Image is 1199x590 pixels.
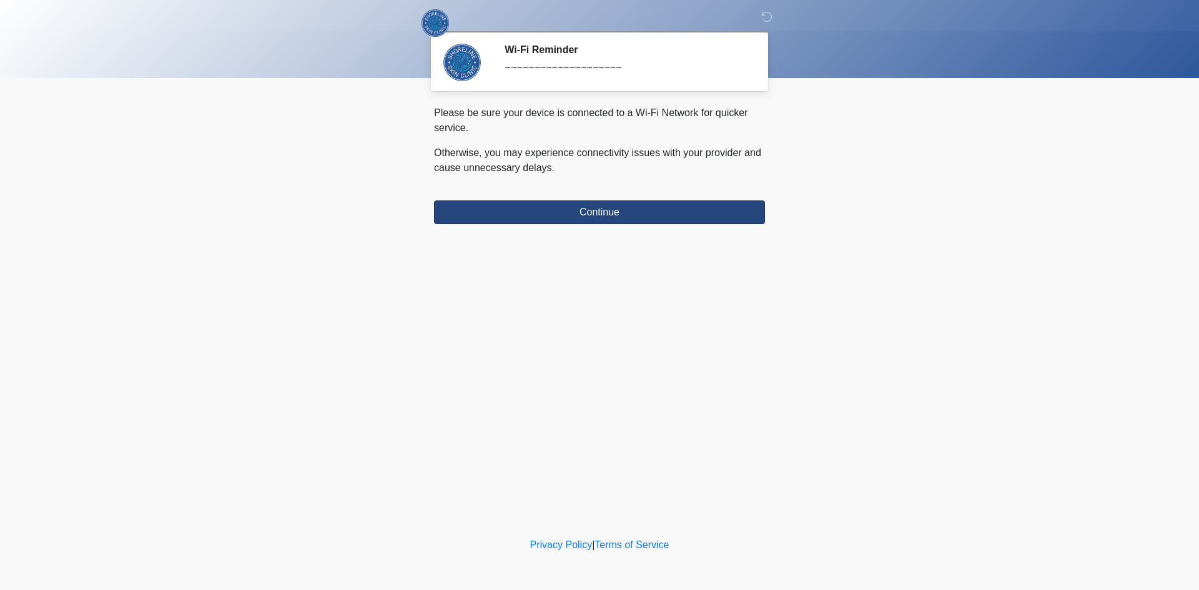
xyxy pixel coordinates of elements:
h2: Wi-Fi Reminder [505,44,746,56]
a: | [592,539,595,550]
span: . [552,162,555,173]
div: ~~~~~~~~~~~~~~~~~~~~ [505,61,746,76]
a: Terms of Service [595,539,669,550]
img: Shoreline Skin Clinic Logo [422,9,449,37]
a: Privacy Policy [530,539,593,550]
p: Otherwise, you may experience connectivity issues with your provider and cause unnecessary delays [434,145,765,175]
button: Continue [434,200,765,224]
img: Agent Avatar [443,44,481,81]
p: Please be sure your device is connected to a Wi-Fi Network for quicker service. [434,106,765,135]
